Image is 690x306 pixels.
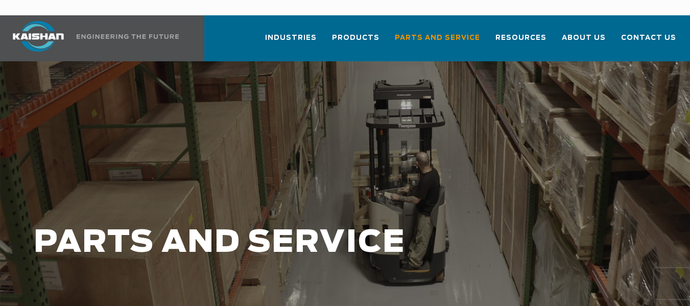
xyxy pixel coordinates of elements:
span: Products [332,32,379,44]
span: Contact Us [621,32,676,44]
span: Parts and Service [395,32,480,44]
span: About Us [562,32,606,44]
span: Industries [265,32,317,44]
span: Resources [495,32,546,44]
a: Products [332,25,379,59]
img: Engineering the future [77,34,179,39]
a: Contact Us [621,25,676,59]
h1: PARTS AND SERVICE [34,226,551,260]
a: Resources [495,25,546,59]
a: Industries [265,25,317,59]
a: Parts and Service [395,25,480,59]
a: About Us [562,25,606,59]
